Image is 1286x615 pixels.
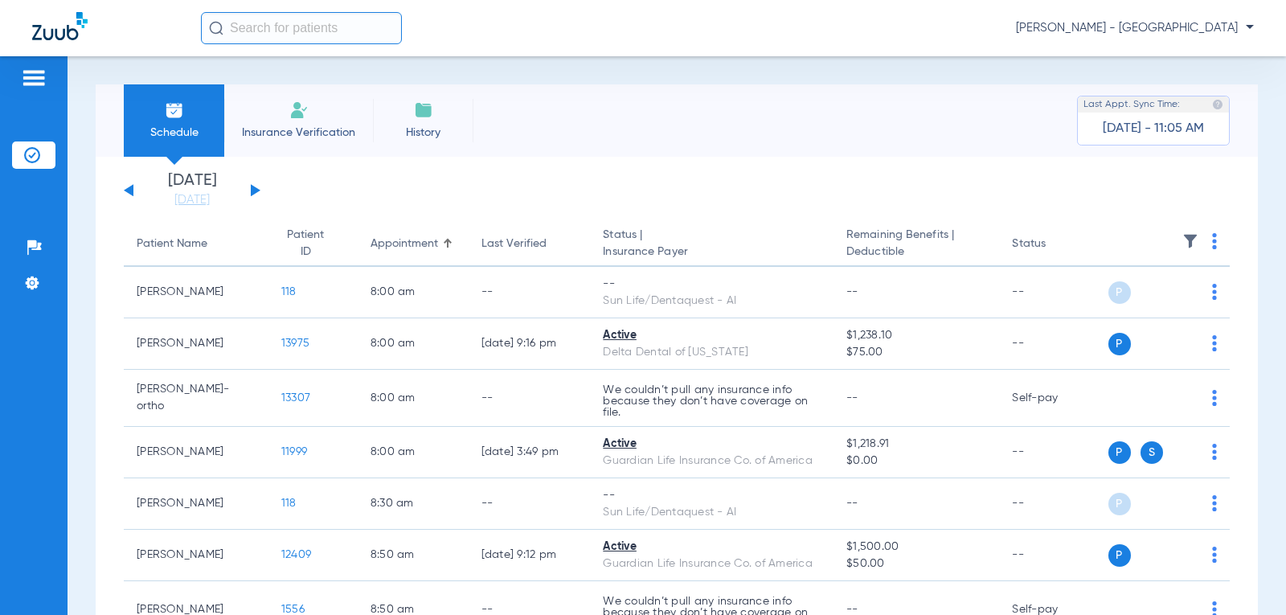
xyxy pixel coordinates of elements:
[999,222,1108,267] th: Status
[603,327,821,344] div: Active
[469,370,591,427] td: --
[846,556,986,572] span: $50.00
[846,539,986,556] span: $1,500.00
[137,236,207,252] div: Patient Name
[1212,233,1217,249] img: group-dot-blue.svg
[209,21,223,35] img: Search Icon
[124,267,268,318] td: [PERSON_NAME]
[603,453,821,469] div: Guardian Life Insurance Co. of America
[846,244,986,260] span: Deductible
[236,125,361,141] span: Insurance Verification
[1212,495,1217,511] img: group-dot-blue.svg
[999,267,1108,318] td: --
[281,338,309,349] span: 13975
[1212,547,1217,563] img: group-dot-blue.svg
[603,293,821,310] div: Sun Life/Dentaquest - AI
[124,318,268,370] td: [PERSON_NAME]
[833,222,999,267] th: Remaining Benefits |
[603,384,821,418] p: We couldn’t pull any insurance info because they don’t have coverage on file.
[124,478,268,530] td: [PERSON_NAME]
[358,318,469,370] td: 8:00 AM
[371,236,438,252] div: Appointment
[1108,441,1131,464] span: P
[999,478,1108,530] td: --
[846,344,986,361] span: $75.00
[846,498,858,509] span: --
[371,236,456,252] div: Appointment
[281,392,310,404] span: 13307
[1108,493,1131,515] span: P
[1212,284,1217,300] img: group-dot-blue.svg
[201,12,402,44] input: Search for patients
[281,227,345,260] div: Patient ID
[124,530,268,581] td: [PERSON_NAME]
[358,530,469,581] td: 8:50 AM
[846,286,858,297] span: --
[281,498,297,509] span: 118
[603,556,821,572] div: Guardian Life Insurance Co. of America
[846,392,858,404] span: --
[414,100,433,120] img: History
[846,453,986,469] span: $0.00
[281,604,305,615] span: 1556
[1103,121,1204,137] span: [DATE] - 11:05 AM
[281,446,307,457] span: 11999
[603,504,821,521] div: Sun Life/Dentaquest - AI
[137,236,256,252] div: Patient Name
[590,222,833,267] th: Status |
[1108,544,1131,567] span: P
[846,604,858,615] span: --
[1108,281,1131,304] span: P
[21,68,47,88] img: hamburger-icon
[358,478,469,530] td: 8:30 AM
[1108,333,1131,355] span: P
[385,125,461,141] span: History
[1016,20,1254,36] span: [PERSON_NAME] - [GEOGRAPHIC_DATA]
[999,427,1108,478] td: --
[469,530,591,581] td: [DATE] 9:12 PM
[469,427,591,478] td: [DATE] 3:49 PM
[846,436,986,453] span: $1,218.91
[603,344,821,361] div: Delta Dental of [US_STATE]
[32,12,88,40] img: Zuub Logo
[144,173,240,208] li: [DATE]
[281,286,297,297] span: 118
[999,530,1108,581] td: --
[289,100,309,120] img: Manual Insurance Verification
[603,244,821,260] span: Insurance Payer
[136,125,212,141] span: Schedule
[1141,441,1163,464] span: S
[358,427,469,478] td: 8:00 AM
[144,192,240,208] a: [DATE]
[481,236,547,252] div: Last Verified
[124,370,268,427] td: [PERSON_NAME]-ortho
[1083,96,1180,113] span: Last Appt. Sync Time:
[603,436,821,453] div: Active
[165,100,184,120] img: Schedule
[124,427,268,478] td: [PERSON_NAME]
[469,478,591,530] td: --
[1212,444,1217,460] img: group-dot-blue.svg
[603,487,821,504] div: --
[358,267,469,318] td: 8:00 AM
[999,318,1108,370] td: --
[1212,335,1217,351] img: group-dot-blue.svg
[603,539,821,556] div: Active
[481,236,578,252] div: Last Verified
[1212,390,1217,406] img: group-dot-blue.svg
[1212,99,1223,110] img: last sync help info
[999,370,1108,427] td: Self-pay
[358,370,469,427] td: 8:00 AM
[469,267,591,318] td: --
[1182,233,1198,249] img: filter.svg
[281,549,311,560] span: 12409
[469,318,591,370] td: [DATE] 9:16 PM
[281,227,330,260] div: Patient ID
[846,327,986,344] span: $1,238.10
[603,276,821,293] div: --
